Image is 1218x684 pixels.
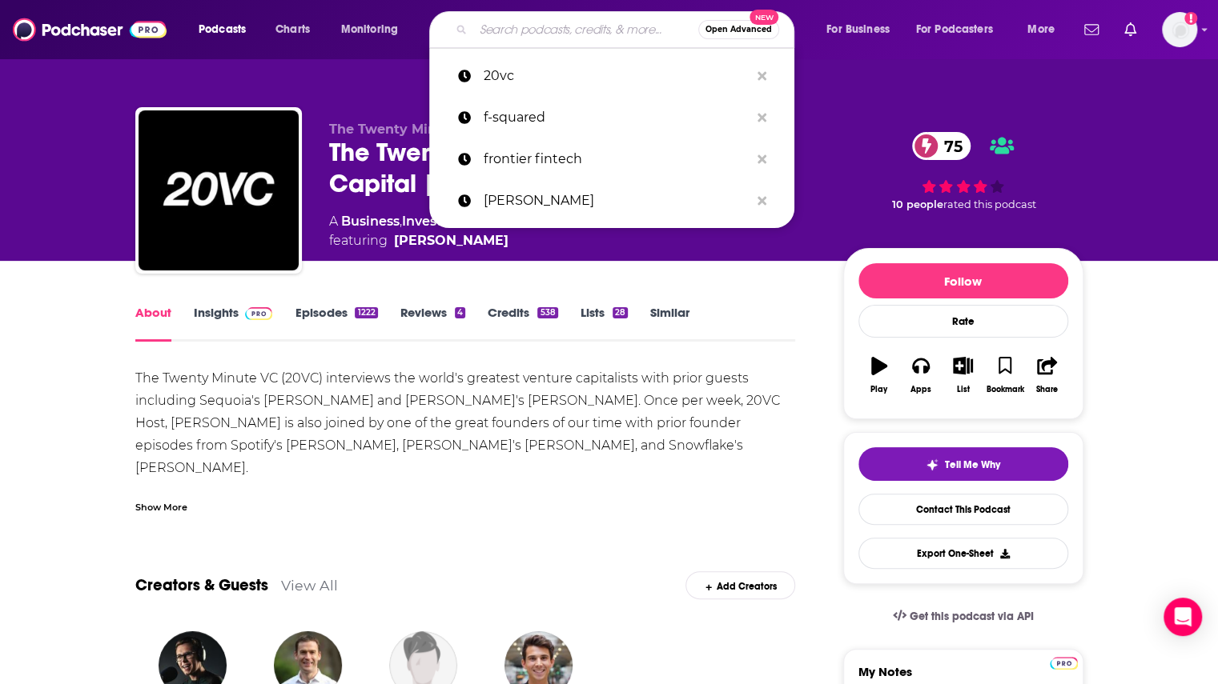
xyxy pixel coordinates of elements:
[341,214,400,229] a: Business
[330,17,419,42] button: open menu
[843,122,1083,222] div: 75 10 peoplerated this podcast
[858,447,1068,481] button: tell me why sparkleTell Me Why
[429,138,794,180] a: frontier fintech
[245,307,273,320] img: Podchaser Pro
[275,18,310,41] span: Charts
[484,97,750,138] p: f-squared
[488,305,557,342] a: Credits538
[826,18,890,41] span: For Business
[400,305,465,342] a: Reviews4
[329,231,577,250] span: featuring
[815,17,910,42] button: open menu
[942,346,983,404] button: List
[880,597,1047,636] a: Get this podcast via API
[984,346,1026,404] button: Bookmark
[613,307,628,318] div: 28
[400,214,402,229] span: ,
[429,180,794,222] a: [PERSON_NAME]
[892,198,943,210] span: 10 people
[1078,16,1105,43] a: Show notifications dropdown
[402,214,464,229] a: Investing
[194,305,273,342] a: InsightsPodchaser Pro
[135,575,268,595] a: Creators & Guests
[916,18,993,41] span: For Podcasters
[444,11,810,48] div: Search podcasts, credits, & more...
[909,610,1033,623] span: Get this podcast via API
[329,212,577,250] div: A podcast
[1184,12,1197,25] svg: Add a profile image
[685,571,795,599] div: Add Creators
[858,263,1068,298] button: Follow
[1162,12,1197,47] span: Logged in as cmand-s
[1050,657,1078,670] img: Podchaser Pro
[858,346,900,404] button: Play
[329,122,482,137] span: The Twenty Minute VC
[341,18,398,41] span: Monitoring
[139,110,299,270] img: The Twenty Minute VC (20VC): Venture Capital | Startup Funding | The Pitch
[1016,17,1075,42] button: open menu
[455,307,465,318] div: 4
[281,577,338,594] a: View All
[537,307,557,318] div: 538
[394,231,509,250] a: Harry Stebbings
[906,17,1016,42] button: open menu
[705,26,772,34] span: Open Advanced
[13,14,167,45] img: Podchaser - Follow, Share and Rate Podcasts
[1164,598,1202,636] div: Open Intercom Messenger
[1050,654,1078,670] a: Pro website
[484,138,750,180] p: frontier fintech
[429,55,794,97] a: 20vc
[698,20,779,39] button: Open AdvancedNew
[957,385,970,394] div: List
[484,180,750,222] p: Samora Kariuki
[1027,18,1055,41] span: More
[135,305,171,342] a: About
[295,305,377,342] a: Episodes1222
[464,214,488,229] span: and
[910,385,931,394] div: Apps
[858,494,1068,525] a: Contact This Podcast
[187,17,267,42] button: open menu
[199,18,246,41] span: Podcasts
[912,132,971,160] a: 75
[135,367,796,546] div: The Twenty Minute VC (20VC) interviews the world's greatest venture capitalists with prior guests...
[650,305,689,342] a: Similar
[1036,385,1058,394] div: Share
[928,132,971,160] span: 75
[926,458,939,471] img: tell me why sparkle
[1118,16,1143,43] a: Show notifications dropdown
[750,10,778,25] span: New
[900,346,942,404] button: Apps
[265,17,320,42] a: Charts
[945,458,1000,471] span: Tell Me Why
[1026,346,1067,404] button: Share
[858,305,1068,338] div: Rate
[488,214,525,229] a: News
[473,17,698,42] input: Search podcasts, credits, & more...
[581,305,628,342] a: Lists28
[986,385,1023,394] div: Bookmark
[858,538,1068,569] button: Export One-Sheet
[943,198,1036,210] span: rated this podcast
[355,307,377,318] div: 1222
[429,97,794,138] a: f-squared
[1162,12,1197,47] button: Show profile menu
[870,385,887,394] div: Play
[484,55,750,97] p: 20vc
[1162,12,1197,47] img: User Profile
